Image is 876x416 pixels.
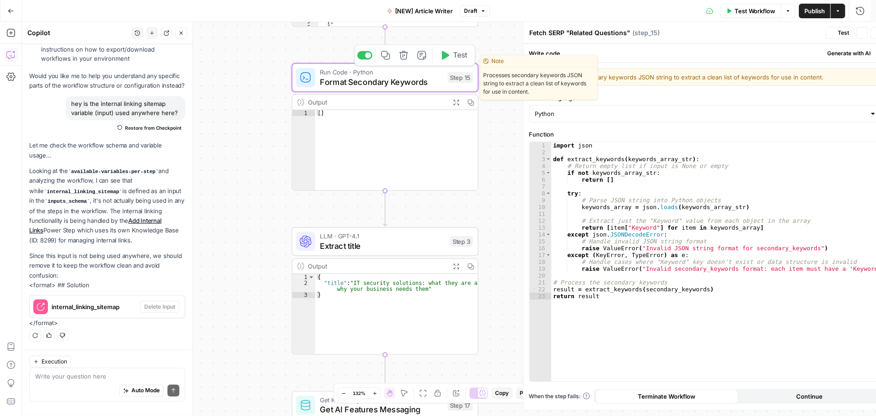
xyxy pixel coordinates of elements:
[140,301,179,313] button: Delete Input
[68,169,158,174] code: available-variables-per-step
[125,124,182,131] span: Restore from Checkpoint
[308,97,445,107] div: Output
[292,110,315,116] div: 1
[308,261,445,271] div: Output
[529,211,551,217] div: 11
[546,156,551,163] span: Toggle code folding, rows 3 through 19
[292,227,478,355] div: LLM · GPT-4.1Extract titleStep 3Output{ "title":"IT security solutions: what they are and why you...
[308,274,315,280] span: Toggle code folding, rows 1 through 3
[381,4,458,18] button: [NEW] Article Writer
[450,236,473,247] div: Step 3
[529,238,551,245] div: 15
[804,6,825,16] span: Publish
[720,4,781,18] button: Test Workflow
[45,199,90,204] code: inputs_schema
[529,156,551,163] div: 3
[320,240,445,252] span: Extract title
[529,231,551,238] div: 14
[546,190,551,197] span: Toggle code folding, rows 8 through 13
[491,387,512,399] button: Copy
[546,252,551,258] span: Toggle code folding, rows 17 through 19
[529,169,551,176] div: 5
[529,176,551,183] div: 6
[838,29,849,37] span: Test
[529,245,551,252] div: 16
[529,190,551,197] div: 8
[529,392,590,400] a: When the step fails:
[546,169,551,176] span: Toggle code folding, rows 5 through 6
[529,28,630,37] textarea: Fetch SERP "Related Questions"
[320,67,443,77] span: Run Code · Python
[39,36,185,63] li: Reaching out to AirOps support for specific instructions on how to export/download workflows in y...
[638,392,695,401] span: Terminate Workflow
[292,63,478,191] div: Run Code · PythonFormat Secondary KeywordsStep 15TestOutput[]
[320,395,443,405] span: Get Knowledge Base File
[799,4,830,18] button: Publish
[529,224,551,231] div: 13
[292,19,318,25] div: 5
[292,292,315,298] div: 3
[131,387,160,395] span: Auto Mode
[27,28,129,37] div: Copilot
[29,216,162,234] a: Add Internal Links
[735,6,775,16] span: Test Workflow
[529,217,551,224] div: 12
[529,163,551,169] div: 4
[119,385,164,397] button: Auto Mode
[383,27,387,62] g: Edge from step_10 to step_15
[383,191,387,226] g: Edge from step_15 to step_3
[44,189,122,194] code: internal_linking_sitemap
[29,141,185,160] p: Let me check the workflow schema and variable usage...
[546,231,551,238] span: Toggle code folding, rows 14 through 16
[320,404,443,416] span: Get AI Features Messaging
[529,197,551,204] div: 9
[144,303,175,311] span: Delete Input
[529,252,551,258] div: 17
[292,25,318,31] div: 6
[827,49,871,58] span: Generate with AI
[29,166,185,245] p: Looking at the and analyzing the workflow, I can see that while is defined as an input in the , i...
[52,302,136,311] span: internal_linking_sitemap
[42,358,67,366] span: Execution
[292,280,315,292] div: 2
[529,183,551,190] div: 7
[460,5,490,17] button: Draft
[529,286,551,293] div: 22
[29,251,185,280] p: Since this input is not being used anywhere, we should remove it to keep the workflow clean and a...
[29,356,71,368] button: Execution
[114,122,185,133] button: Restore from Checkpoint
[529,265,551,272] div: 19
[495,389,509,397] span: Copy
[529,258,551,265] div: 18
[448,400,473,411] div: Step 17
[529,272,551,279] div: 20
[632,28,660,37] span: ( step_15 )
[529,149,551,156] div: 2
[66,96,185,120] div: hey is the internal linking sitemap variable (input) used anywhere here?
[29,141,185,328] div: <format> ## Solution </format>
[320,76,443,88] span: Format Secondary Keywords
[292,274,315,280] div: 1
[353,390,365,397] span: 132%
[796,392,823,401] span: Continue
[529,142,551,149] div: 1
[383,355,387,390] g: Edge from step_3 to step_17
[395,6,453,16] span: [NEW] Article Writer
[535,109,866,118] input: Python
[529,293,551,300] div: 23
[448,72,473,83] div: Step 15
[464,7,478,15] span: Draft
[529,279,551,286] div: 21
[29,71,185,90] p: Would you like me to help you understand any specific parts of the workflow structure or configur...
[320,231,445,241] span: LLM · GPT-4.1
[311,25,318,31] span: Toggle code folding, rows 6 through 9
[529,204,551,211] div: 10
[825,27,853,39] button: Test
